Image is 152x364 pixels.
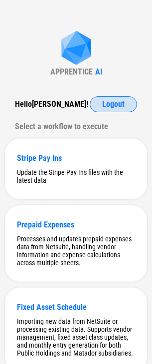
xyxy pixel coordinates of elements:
[17,153,135,163] div: Stripe Pay Ins
[95,67,102,76] div: AI
[15,96,88,112] div: Hello [PERSON_NAME] !
[56,31,96,67] img: Apprentice AI
[17,168,135,184] div: Update the Stripe Pay Ins files with the latest data
[17,317,135,357] div: Importing new data from NetSuite or processing existing data. Supports vendor management, fixed a...
[17,302,135,312] div: Fixed Asset Schedule
[17,235,135,267] div: Processes and updates prepaid expenses data from Netsuite, handling vendor information and expens...
[17,220,135,229] div: Prepaid Expenses
[15,119,137,135] div: Select a workflow to execute
[102,100,125,108] span: Logout
[90,96,137,112] button: Logout
[50,67,93,76] div: APPRENTICE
